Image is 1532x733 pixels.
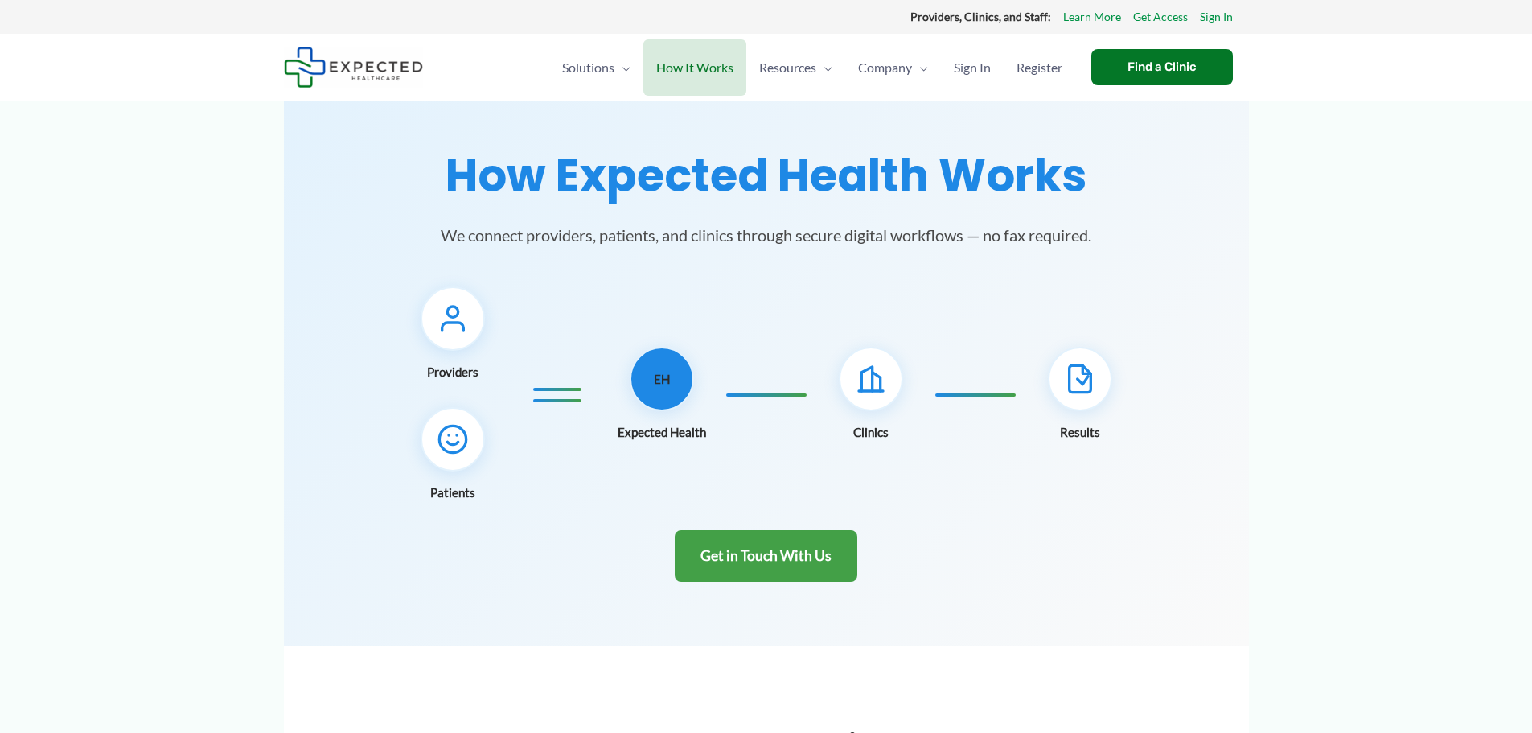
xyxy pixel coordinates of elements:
[858,39,912,96] span: Company
[1091,49,1233,85] a: Find a Clinic
[405,222,1128,248] p: We connect providers, patients, and clinics through secure digital workflows — no fax required.
[284,47,423,88] img: Expected Healthcare Logo - side, dark font, small
[1004,39,1075,96] a: Register
[430,481,475,504] span: Patients
[303,149,1230,203] h1: How Expected Health Works
[1017,39,1062,96] span: Register
[853,421,889,443] span: Clinics
[941,39,1004,96] a: Sign In
[656,39,733,96] span: How It Works
[912,39,928,96] span: Menu Toggle
[562,39,614,96] span: Solutions
[954,39,991,96] span: Sign In
[675,530,857,583] a: Get in Touch With Us
[1060,421,1100,443] span: Results
[1200,6,1233,27] a: Sign In
[549,39,1075,96] nav: Primary Site Navigation
[618,421,706,443] span: Expected Health
[643,39,746,96] a: How It Works
[614,39,630,96] span: Menu Toggle
[910,10,1051,23] strong: Providers, Clinics, and Staff:
[549,39,643,96] a: SolutionsMenu Toggle
[759,39,816,96] span: Resources
[1133,6,1188,27] a: Get Access
[427,360,478,383] span: Providers
[845,39,941,96] a: CompanyMenu Toggle
[654,368,670,390] span: EH
[1063,6,1121,27] a: Learn More
[816,39,832,96] span: Menu Toggle
[746,39,845,96] a: ResourcesMenu Toggle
